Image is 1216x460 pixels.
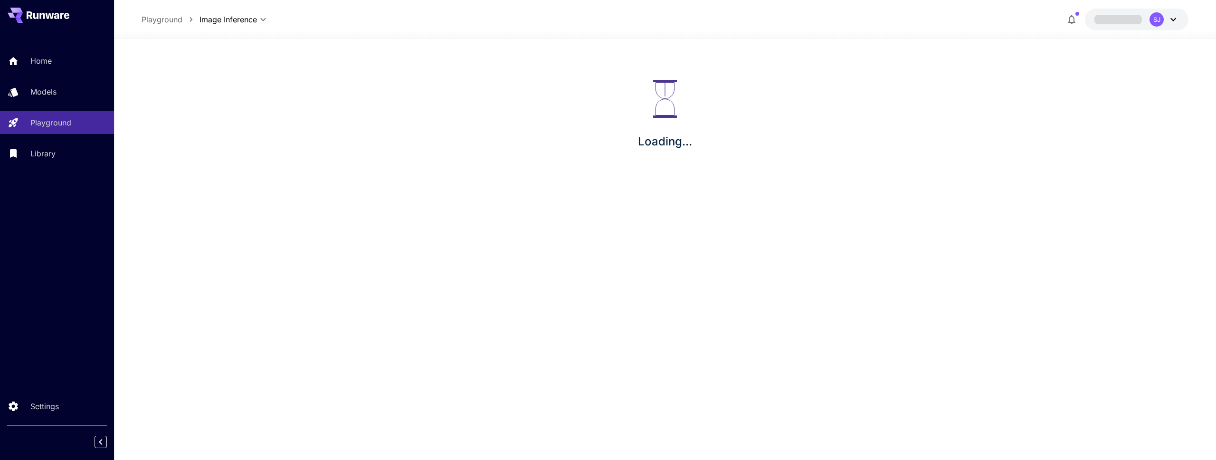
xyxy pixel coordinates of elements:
a: Playground [142,14,182,25]
button: Collapse sidebar [95,436,107,448]
p: Models [30,86,57,97]
p: Home [30,55,52,67]
div: Collapse sidebar [102,433,114,450]
div: v 4.0.25 [27,15,47,23]
div: SJ [1149,12,1164,27]
p: Loading... [638,133,692,150]
div: Keywords by Traffic [105,56,160,62]
nav: breadcrumb [142,14,199,25]
img: tab_domain_overview_orange.svg [26,55,33,63]
img: website_grey.svg [15,25,23,32]
span: Image Inference [199,14,257,25]
img: logo_orange.svg [15,15,23,23]
p: Library [30,148,56,159]
div: Domain: [URL] [25,25,67,32]
p: Settings [30,401,59,412]
p: Playground [30,117,71,128]
button: SJ [1085,9,1188,30]
img: tab_keywords_by_traffic_grey.svg [95,55,102,63]
div: Domain Overview [36,56,85,62]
